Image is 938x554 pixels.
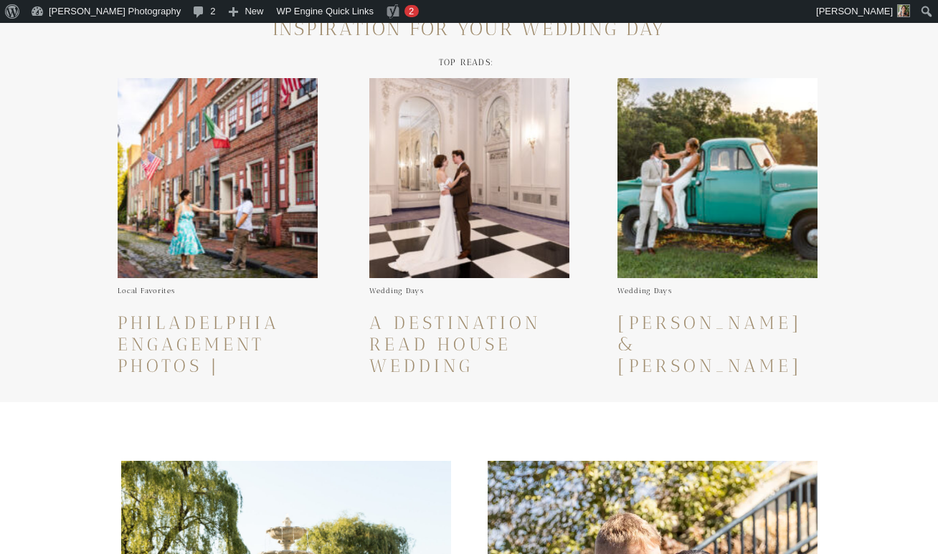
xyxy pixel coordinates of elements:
span: 2 [409,6,414,16]
img: Bride and groom share a quiet first dance on the black-and-white checkered floor of the Chestnut ... [369,78,569,278]
a: A Destination Read House Wedding Reception and Garden Ceremony [369,312,548,441]
a: Wedding Days [369,287,424,295]
img: On a cobblestone street lined with colonial row houses, the couple reaches across the space betwe... [118,78,318,278]
span: [PERSON_NAME] [816,6,893,16]
a: Wedding Days [617,287,672,295]
a: Local Favorites [118,287,175,295]
h2: TOP READS: [388,58,544,72]
a: Philadelphia Engagement Photos | [PERSON_NAME] and [PERSON_NAME] in Society Hill [118,312,304,462]
img: The groom stands in front of a vintage teal pickup truck parked on a sunlit field as the bride, b... [617,78,818,278]
h2: inspiration for your wedding day [253,19,685,44]
a: [PERSON_NAME] & [PERSON_NAME] Radiant Summer Lancaster Barn Wedding [617,312,814,462]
